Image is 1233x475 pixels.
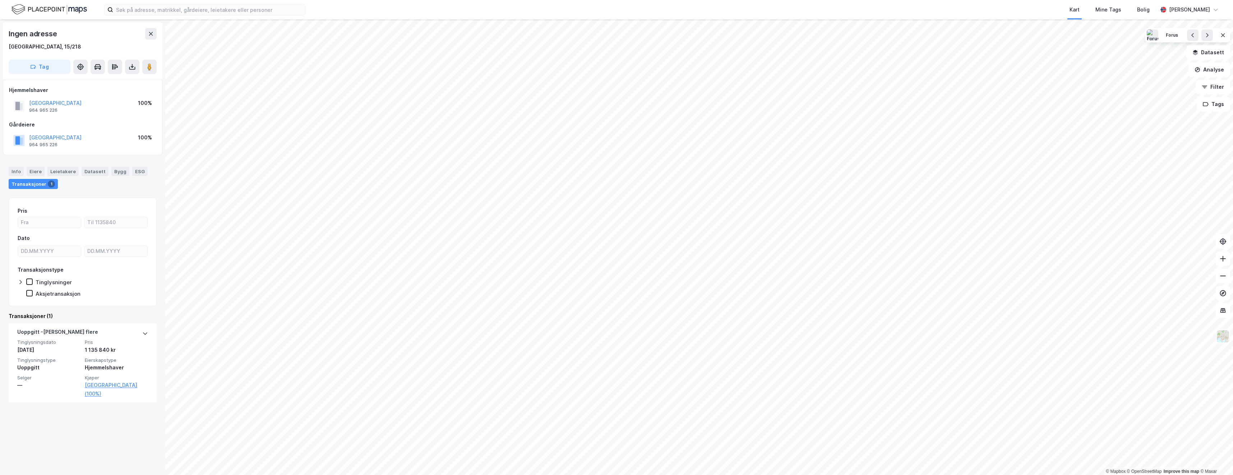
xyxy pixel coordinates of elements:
div: Forus [1166,32,1178,38]
a: [GEOGRAPHIC_DATA] (100%) [85,381,148,398]
button: Tags [1197,97,1230,111]
div: Kontrollprogram for chat [1197,441,1233,475]
div: Gårdeiere [9,120,156,129]
img: Forus [1147,29,1158,41]
span: Pris [85,339,148,345]
div: 964 965 226 [29,142,57,148]
div: Bolig [1137,5,1150,14]
button: Forus [1161,29,1183,41]
input: Søk på adresse, matrikkel, gårdeiere, leietakere eller personer [113,4,305,15]
div: Leietakere [47,167,79,176]
div: Hjemmelshaver [9,86,156,94]
a: Improve this map [1164,469,1199,474]
div: Tinglysninger [36,279,72,286]
div: 100% [138,133,152,142]
div: Pris [18,207,27,215]
div: 1 [48,180,55,188]
img: logo.f888ab2527a4732fd821a326f86c7f29.svg [11,3,87,16]
div: [GEOGRAPHIC_DATA], 15/218 [9,42,81,51]
input: DD.MM.YYYY [84,246,147,257]
div: [PERSON_NAME] [1169,5,1210,14]
a: Mapbox [1106,469,1126,474]
div: 1 135 840 kr [85,346,148,354]
div: Kart [1070,5,1080,14]
span: Eierskapstype [85,357,148,363]
div: Hjemmelshaver [85,363,148,372]
div: ESG [132,167,148,176]
div: Ingen adresse [9,28,58,40]
iframe: Chat Widget [1197,441,1233,475]
div: Info [9,167,24,176]
img: Z [1216,329,1230,343]
div: Dato [18,234,30,243]
span: Kjøper [85,375,148,381]
span: Tinglysningstype [17,357,80,363]
input: Til 1135840 [84,217,147,228]
div: 964 965 226 [29,107,57,113]
div: — [17,381,80,389]
a: OpenStreetMap [1127,469,1162,474]
div: Transaksjoner (1) [9,312,157,320]
div: Eiere [27,167,45,176]
button: Filter [1196,80,1230,94]
button: Datasett [1186,45,1230,60]
input: Fra [18,217,81,228]
div: Mine Tags [1095,5,1121,14]
div: Transaksjoner [9,179,58,189]
button: Tag [9,60,70,74]
div: 100% [138,99,152,107]
div: Uoppgitt [17,363,80,372]
span: Tinglysningsdato [17,339,80,345]
div: Datasett [82,167,108,176]
div: Uoppgitt - [PERSON_NAME] flere [17,328,98,339]
button: Analyse [1188,63,1230,77]
input: DD.MM.YYYY [18,246,81,257]
span: Selger [17,375,80,381]
div: Transaksjonstype [18,266,64,274]
div: Bygg [111,167,129,176]
div: [DATE] [17,346,80,354]
div: Aksjetransaksjon [36,290,80,297]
